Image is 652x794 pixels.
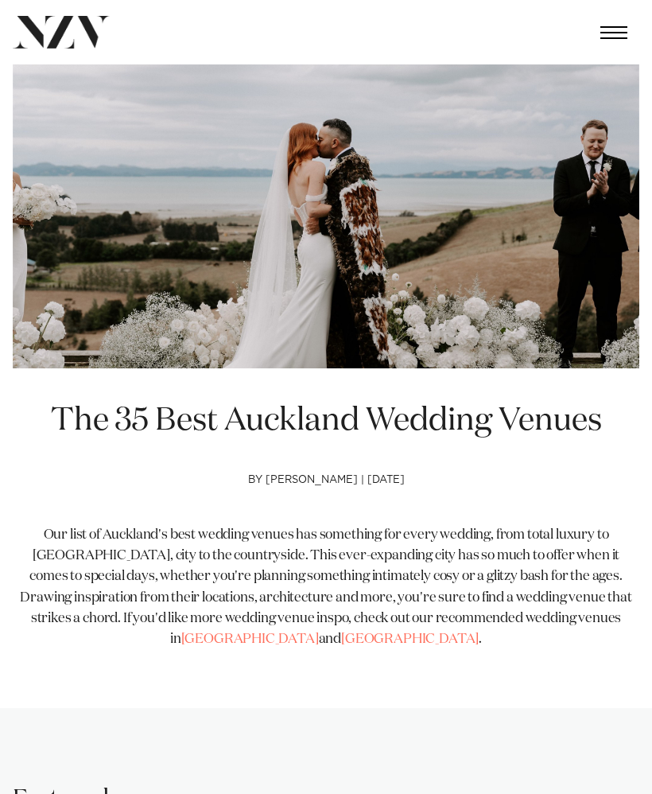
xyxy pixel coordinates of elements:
[181,632,319,646] a: [GEOGRAPHIC_DATA]
[13,16,110,49] img: nzv-logo.png
[13,525,639,651] p: Our list of Auckland's best wedding venues has something for every wedding, from total luxury to ...
[13,64,639,368] img: The 35 Best Auckland Wedding Venues
[13,400,639,442] h1: The 35 Best Auckland Wedding Venues
[341,632,479,646] a: [GEOGRAPHIC_DATA]
[13,474,639,525] h4: by [PERSON_NAME] | [DATE]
